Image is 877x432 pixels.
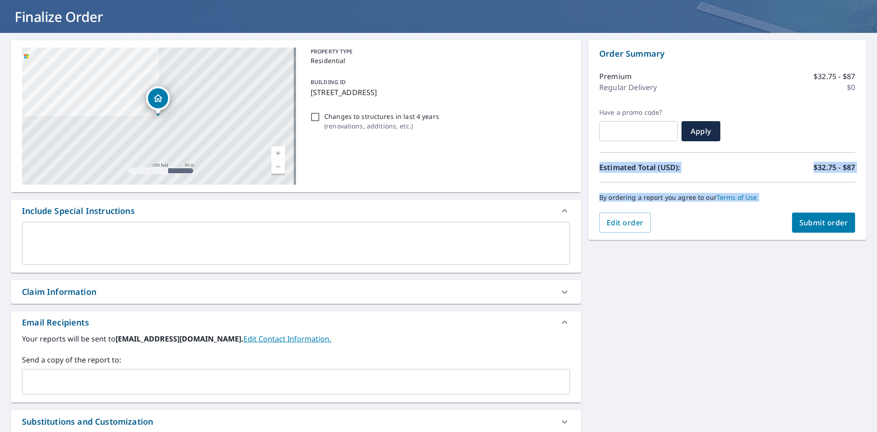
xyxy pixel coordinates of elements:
[324,112,439,121] p: Changes to structures in last 4 years
[717,193,757,202] a: Terms of Use
[243,334,331,344] a: EditContactInfo
[792,213,856,233] button: Submit order
[311,56,566,65] p: Residential
[607,218,644,228] span: Edit order
[22,416,153,428] div: Substitutions and Customization
[146,86,170,115] div: Dropped pin, building 1, Residential property, 116 Creston Dr Youngstown, OH 44512
[682,121,720,141] button: Apply
[324,121,439,131] p: ( renovations, additions, etc. )
[311,87,566,98] p: [STREET_ADDRESS]
[599,162,727,173] p: Estimated Total (USD):
[22,354,570,365] label: Send a copy of the report to:
[311,78,346,86] p: BUILDING ID
[22,316,89,329] div: Email Recipients
[599,48,855,60] p: Order Summary
[599,71,632,82] p: Premium
[847,82,855,93] p: $0
[814,71,855,82] p: $32.75 - $87
[11,200,581,222] div: Include Special Instructions
[22,205,135,217] div: Include Special Instructions
[11,311,581,333] div: Email Recipients
[11,280,581,304] div: Claim Information
[599,213,651,233] button: Edit order
[22,286,96,298] div: Claim Information
[116,334,243,344] b: [EMAIL_ADDRESS][DOMAIN_NAME].
[11,7,866,26] h1: Finalize Order
[271,160,285,174] a: Current Level 17, Zoom Out
[271,146,285,160] a: Current Level 17, Zoom In
[799,218,848,228] span: Submit order
[22,333,570,344] label: Your reports will be sent to
[599,108,678,117] label: Have a promo code?
[814,162,855,173] p: $32.75 - $87
[689,126,713,136] span: Apply
[311,48,566,56] p: PROPERTY TYPE
[599,193,855,202] p: By ordering a report you agree to our
[599,82,657,93] p: Regular Delivery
